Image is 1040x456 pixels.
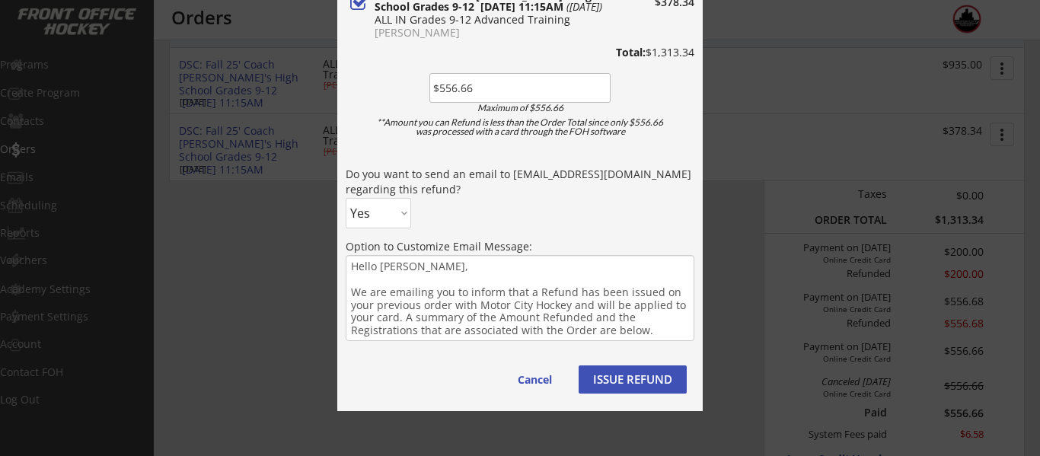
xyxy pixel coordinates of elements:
[375,27,606,39] div: Removed
[616,45,646,59] strong: Total:
[596,47,694,58] div: $1,313.34
[346,239,694,254] div: Option to Customize Email Message:
[579,365,687,394] button: ISSUE REFUND
[434,104,606,113] div: Maximum of $556.66
[502,365,567,394] button: Cancel
[346,167,694,196] div: Do you want to send an email to [EMAIL_ADDRESS][DOMAIN_NAME] regarding this refund?
[375,27,606,38] div: [PERSON_NAME]
[375,14,606,25] div: ALL IN Grades 9-12 Advanced Training
[373,118,667,136] div: **Amount you can Refund is less than the Order Total since only $556.66 was processed with a card...
[429,73,611,103] input: Amount to refund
